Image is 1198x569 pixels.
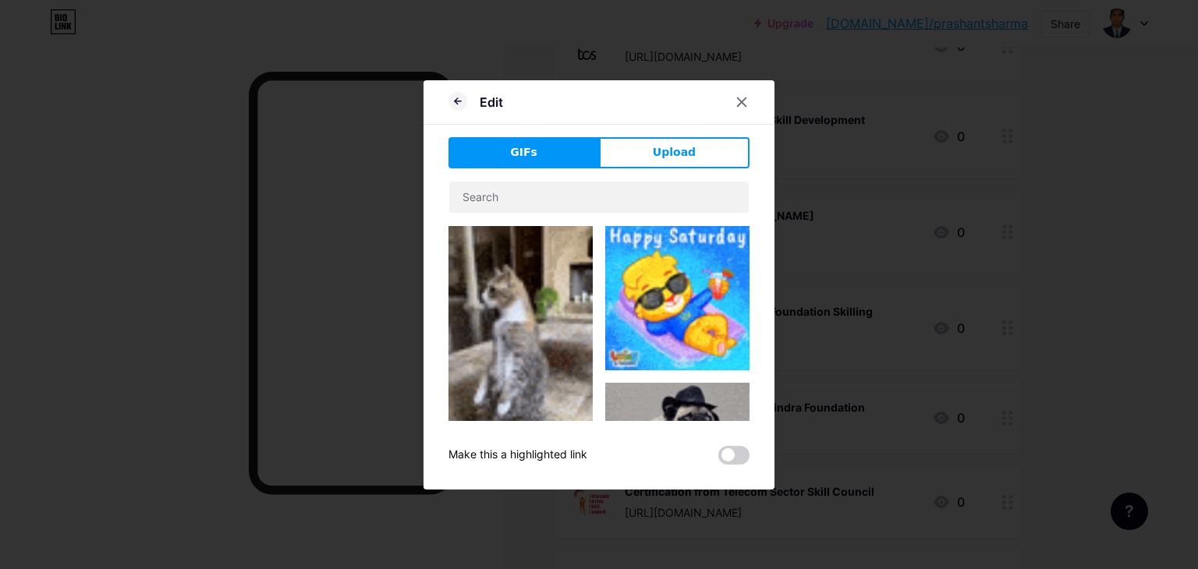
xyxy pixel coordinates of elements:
img: Gihpy [448,226,593,483]
img: Gihpy [605,383,750,527]
div: Edit [480,93,503,111]
button: Upload [599,137,750,168]
span: GIFs [510,144,537,161]
div: Make this a highlighted link [448,446,587,465]
img: Gihpy [605,226,750,370]
input: Search [449,182,749,213]
span: Upload [653,144,696,161]
button: GIFs [448,137,599,168]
